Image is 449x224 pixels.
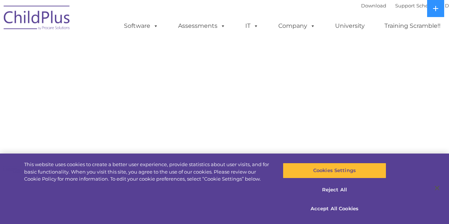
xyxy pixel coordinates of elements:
[283,182,386,198] button: Reject All
[271,19,323,33] a: Company
[117,19,166,33] a: Software
[283,163,386,178] button: Cookies Settings
[328,19,372,33] a: University
[429,180,445,196] button: Close
[171,19,233,33] a: Assessments
[395,3,415,9] a: Support
[377,19,448,33] a: Training Scramble!!
[24,161,269,183] div: This website uses cookies to create a better user experience, provide statistics about user visit...
[361,3,386,9] a: Download
[238,19,266,33] a: IT
[283,201,386,217] button: Accept All Cookies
